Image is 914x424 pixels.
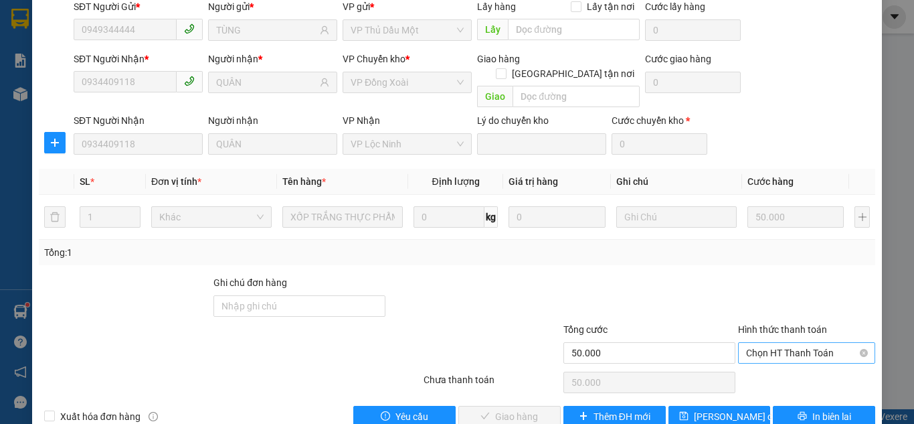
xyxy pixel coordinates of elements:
[395,409,428,424] span: Yêu cầu
[747,176,794,187] span: Cước hàng
[477,1,516,12] span: Lấy hàng
[484,206,498,228] span: kg
[104,44,195,60] div: TÁM QUANG
[645,54,711,64] label: Cước giao hàng
[579,411,588,422] span: plus
[746,343,867,363] span: Chọn HT Thanh Toán
[645,1,705,12] label: Cước lấy hàng
[159,207,264,227] span: Khác
[282,206,403,228] input: VD: Bàn, Ghế
[854,206,870,228] button: plus
[282,176,326,187] span: Tên hàng
[320,25,329,35] span: user
[351,134,464,154] span: VP Lộc Ninh
[593,409,650,424] span: Thêm ĐH mới
[738,324,827,335] label: Hình thức thanh toán
[747,206,844,228] input: 0
[351,72,464,92] span: VP Đồng Xoài
[104,11,195,44] div: VP Chơn Thành
[213,295,385,317] input: Ghi chú đơn hàng
[208,113,337,128] div: Người nhận
[343,113,472,128] div: VP Nhận
[477,19,508,40] span: Lấy
[351,20,464,40] span: VP Thủ Dầu Một
[509,206,605,228] input: 0
[513,86,640,107] input: Dọc đường
[80,176,90,187] span: SL
[507,66,640,81] span: [GEOGRAPHIC_DATA] tận nơi
[477,86,513,107] span: Giao
[184,23,195,34] span: phone
[477,54,520,64] span: Giao hàng
[45,137,65,148] span: plus
[44,132,66,153] button: plus
[184,76,195,86] span: phone
[10,86,97,102] div: 30.000
[616,206,737,228] input: Ghi Chú
[381,411,390,422] span: exclamation-circle
[10,88,31,102] span: CR :
[798,411,807,422] span: printer
[611,169,742,195] th: Ghi chú
[11,13,32,27] span: Gửi:
[509,176,558,187] span: Giá trị hàng
[860,349,868,357] span: close-circle
[44,206,66,228] button: delete
[320,78,329,87] span: user
[55,409,146,424] span: Xuất hóa đơn hàng
[74,113,203,128] div: SĐT Người Nhận
[679,411,689,422] span: save
[208,52,337,66] div: Người nhận
[812,409,851,424] span: In biên lai
[213,277,287,288] label: Ghi chú đơn hàng
[151,176,201,187] span: Đơn vị tính
[149,412,158,421] span: info-circle
[216,75,317,90] input: Tên người nhận
[508,19,640,40] input: Dọc đường
[563,324,608,335] span: Tổng cước
[74,52,203,66] div: SĐT Người Nhận
[104,13,136,27] span: Nhận:
[645,19,741,41] input: Cước lấy hàng
[432,176,479,187] span: Định lượng
[343,54,405,64] span: VP Chuyển kho
[11,11,95,44] div: VP Lộc Ninh
[477,113,606,128] div: Lý do chuyển kho
[216,23,317,38] input: Tên người gửi
[11,44,95,60] div: THIÊN
[44,245,354,260] div: Tổng: 1
[645,72,741,93] input: Cước giao hàng
[422,372,562,396] div: Chưa thanh toán
[694,409,821,424] span: [PERSON_NAME] chuyển hoàn
[612,113,707,128] div: Cước chuyển kho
